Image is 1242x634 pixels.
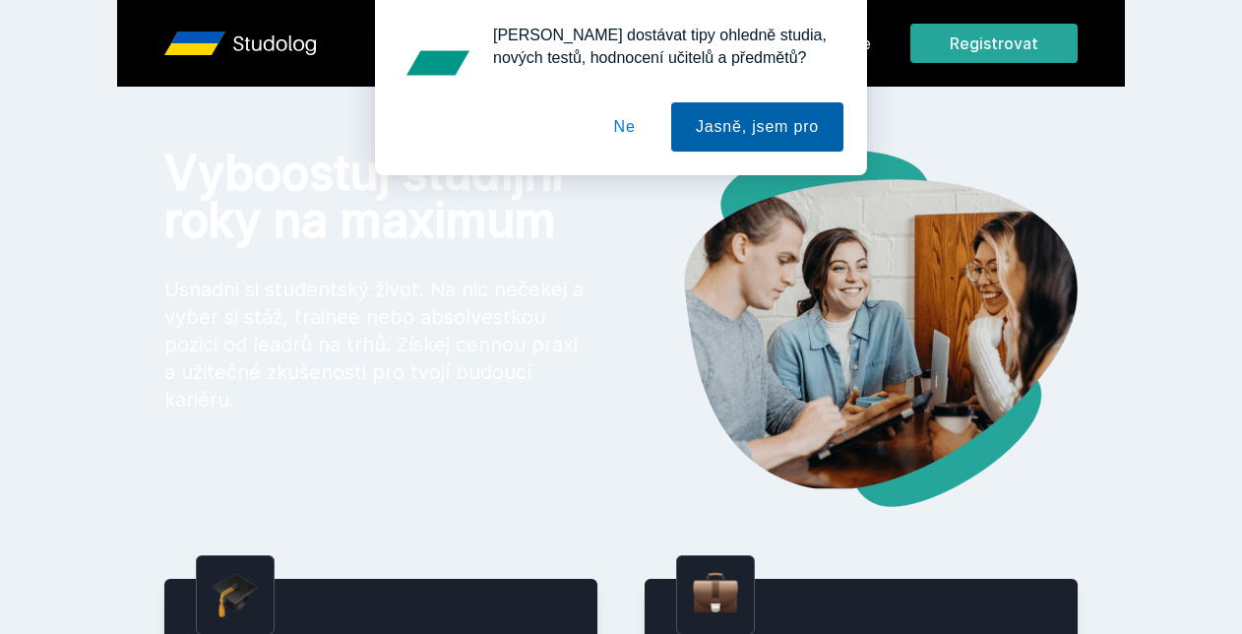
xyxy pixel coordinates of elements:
[621,150,1078,507] img: hero.png
[590,102,660,152] button: Ne
[164,150,590,244] h1: Vyboostuj studijní roky na maximum
[477,24,843,69] div: [PERSON_NAME] dostávat tipy ohledně studia, nových testů, hodnocení učitelů a předmětů?
[164,276,590,413] p: Usnadni si studentský život. Na nic nečekej a vyber si stáž, trainee nebo absolvestkou pozici od ...
[213,572,258,618] img: graduation-cap.png
[693,568,738,618] img: briefcase.png
[671,102,843,152] button: Jasně, jsem pro
[399,24,477,102] img: notification icon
